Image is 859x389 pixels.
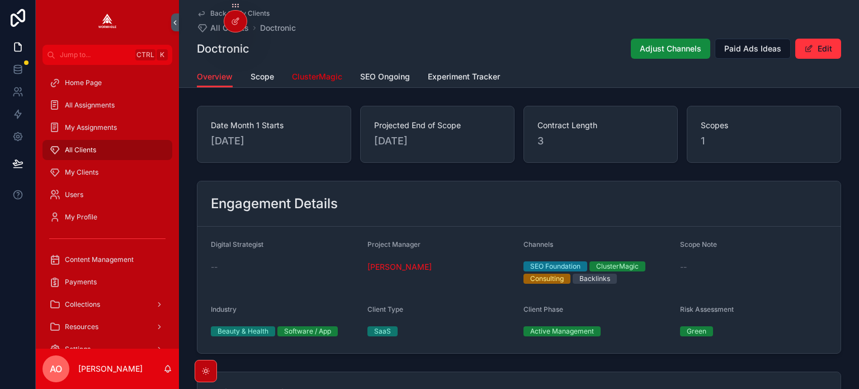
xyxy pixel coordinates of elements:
[197,9,270,18] a: Back to My Clients
[60,50,131,59] span: Jump to...
[65,101,115,110] span: All Assignments
[98,13,116,31] img: App logo
[210,22,249,34] span: All Clients
[251,71,274,82] span: Scope
[292,67,342,89] a: ClusterMagic
[43,118,172,138] a: My Assignments
[43,45,172,65] button: Jump to...CtrlK
[530,274,564,284] div: Consulting
[292,71,342,82] span: ClusterMagic
[579,274,610,284] div: Backlinks
[78,363,143,374] p: [PERSON_NAME]
[43,294,172,315] a: Collections
[43,272,172,292] a: Payments
[428,71,500,82] span: Experiment Tracker
[43,207,172,227] a: My Profile
[374,326,391,336] div: SaaS
[367,305,403,313] span: Client Type
[50,362,62,376] span: AO
[65,78,102,87] span: Home Page
[523,240,553,249] span: Channels
[284,326,331,336] div: Software / App
[65,123,117,132] span: My Assignments
[158,50,167,59] span: K
[701,133,827,149] span: 1
[631,39,710,59] button: Adjust Channels
[523,305,563,313] span: Client Phase
[65,213,97,222] span: My Profile
[65,168,98,177] span: My Clients
[537,133,664,149] span: 3
[65,345,91,354] span: Settings
[211,120,337,131] span: Date Month 1 Starts
[374,120,501,131] span: Projected End of Scope
[596,261,639,271] div: ClusterMagic
[251,67,274,89] a: Scope
[795,39,841,59] button: Edit
[715,39,791,59] button: Paid Ads Ideas
[374,133,501,149] span: [DATE]
[65,146,96,154] span: All Clients
[135,49,155,60] span: Ctrl
[687,326,706,336] div: Green
[680,261,687,273] span: --
[367,261,432,273] a: [PERSON_NAME]
[211,305,237,313] span: Industry
[640,43,701,54] span: Adjust Channels
[43,250,172,270] a: Content Management
[680,240,717,249] span: Scope Note
[43,339,172,359] a: Settings
[197,71,233,82] span: Overview
[43,317,172,337] a: Resources
[65,190,83,199] span: Users
[260,22,296,34] a: Doctronic
[428,67,500,89] a: Experiment Tracker
[701,120,827,131] span: Scopes
[197,67,233,88] a: Overview
[360,67,410,89] a: SEO Ongoing
[36,65,179,349] div: scrollable content
[43,185,172,205] a: Users
[43,73,172,93] a: Home Page
[43,162,172,182] a: My Clients
[43,140,172,160] a: All Clients
[210,9,270,18] span: Back to My Clients
[197,22,249,34] a: All Clients
[530,326,594,336] div: Active Management
[211,261,218,273] span: --
[197,41,249,57] h1: Doctronic
[537,120,664,131] span: Contract Length
[211,133,337,149] span: [DATE]
[218,326,268,336] div: Beauty & Health
[211,240,263,249] span: Digital Strategist
[65,300,100,309] span: Collections
[65,322,98,331] span: Resources
[65,255,134,264] span: Content Management
[43,95,172,115] a: All Assignments
[360,71,410,82] span: SEO Ongoing
[530,261,580,271] div: SEO Foundation
[65,278,97,287] span: Payments
[724,43,781,54] span: Paid Ads Ideas
[211,195,338,213] h2: Engagement Details
[680,305,734,313] span: Risk Assessment
[367,240,421,249] span: Project Manager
